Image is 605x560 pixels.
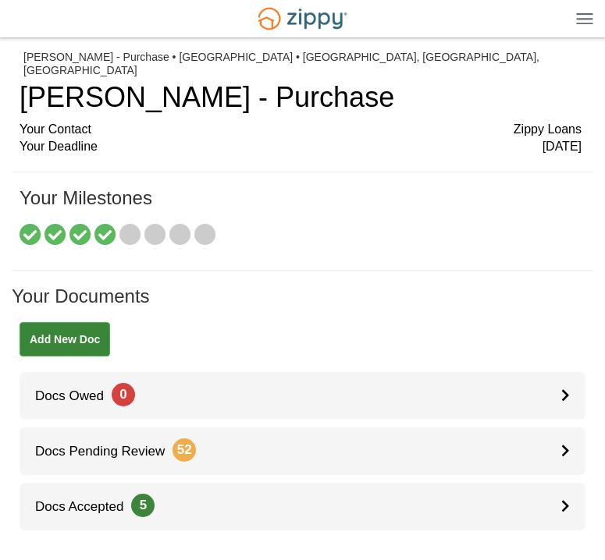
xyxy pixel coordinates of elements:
h1: Your Documents [12,286,593,322]
span: Docs Owed [20,388,135,403]
span: [DATE] [543,138,582,156]
div: [PERSON_NAME] - Purchase • [GEOGRAPHIC_DATA] • [GEOGRAPHIC_DATA], [GEOGRAPHIC_DATA], [GEOGRAPHIC_... [23,51,582,77]
h1: Your Milestones [20,188,582,224]
span: 5 [131,494,155,517]
a: Add New Doc [20,322,110,356]
a: Docs Owed0 [20,372,585,420]
div: Your Deadline [20,138,582,156]
span: 0 [112,383,135,406]
a: Docs Pending Review52 [20,427,585,475]
span: Docs Pending Review [20,444,196,459]
span: 52 [173,438,196,462]
h1: [PERSON_NAME] - Purchase [20,82,582,113]
span: Docs Accepted [20,499,155,514]
a: Docs Accepted5 [20,483,585,530]
img: Mobile Dropdown Menu [576,12,593,24]
div: Your Contact [20,121,582,139]
span: Zippy Loans [514,121,582,139]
